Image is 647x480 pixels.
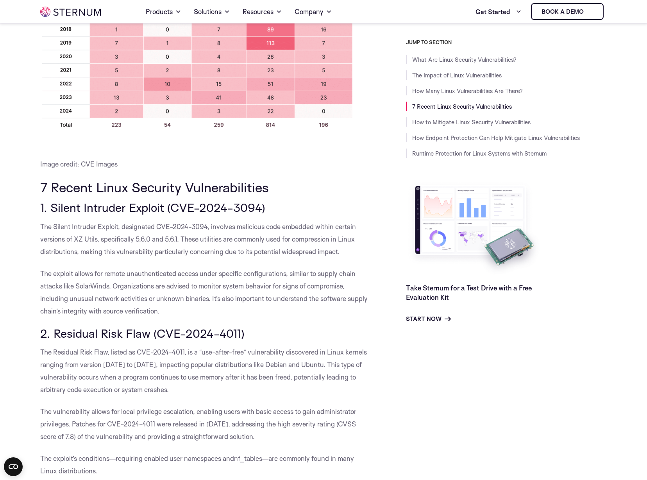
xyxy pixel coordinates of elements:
[295,1,332,23] a: Company
[243,1,282,23] a: Resources
[412,118,531,126] a: How to Mitigate Linux Security Vulnerabilities
[40,200,265,215] span: 1. Silent Intruder Exploit (CVE-2024-3094)
[40,269,368,315] span: The exploit allows for remote unauthenticated access under specific configurations, similar to su...
[40,7,101,17] img: sternum iot
[531,3,604,20] a: Book a demo
[40,407,356,441] span: The vulnerability allows for local privilege escalation, enabling users with basic access to gain...
[412,103,512,110] a: 7 Recent Linux Security Vulnerabilities
[146,1,181,23] a: Products
[475,4,522,20] a: Get Started
[412,56,517,63] a: What Are Linux Security Vulnerabilities?
[40,160,118,168] span: Image credit: CVE Images
[406,314,451,324] a: Start Now
[40,348,367,394] span: The Residual Risk Flaw, listed as CVE-2024-4011, is a “use-after-free” vulnerability discovered i...
[406,39,607,45] h3: JUMP TO SECTION
[412,87,523,95] a: How Many Linux Vulnerabilities Are There?
[412,72,502,79] a: The Impact of Linux Vulnerabilities
[412,134,580,141] a: How Endpoint Protection Can Help Mitigate Linux Vulnerabilities
[40,179,269,195] span: 7 Recent Linux Security Vulnerabilities
[40,454,234,462] span: The exploit’s conditions—requiring enabled user namespaces and
[587,9,593,15] img: sternum iot
[40,326,245,340] span: 2. Residual Risk Flaw (CVE-2024-4011)
[194,1,230,23] a: Solutions
[4,457,23,476] button: Open CMP widget
[406,180,543,277] img: Take Sternum for a Test Drive with a Free Evaluation Kit
[234,454,262,462] span: nf_tables
[412,150,547,157] a: Runtime Protection for Linux Systems with Sternum
[40,222,356,256] span: The Silent Intruder Exploit, designated CVE-2024-3094, involves malicious code embedded within ce...
[406,284,532,301] a: Take Sternum for a Test Drive with a Free Evaluation Kit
